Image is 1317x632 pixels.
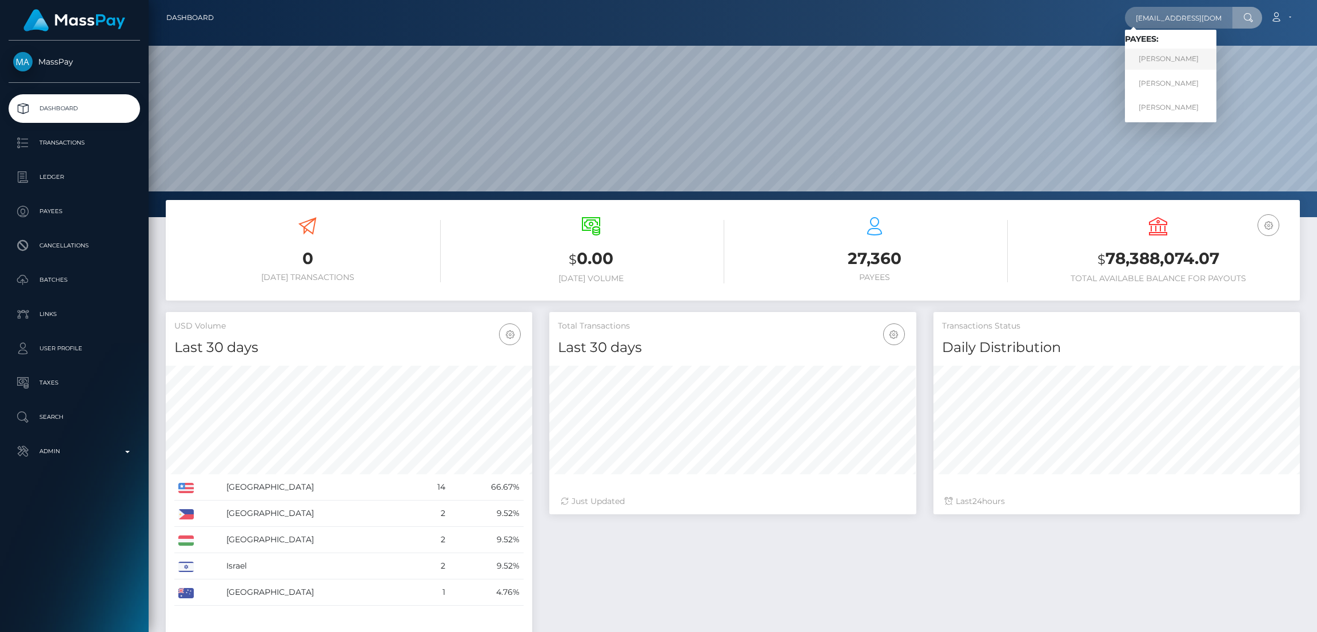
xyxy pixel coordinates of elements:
[9,403,140,431] a: Search
[174,338,524,358] h4: Last 30 days
[178,483,194,493] img: US.png
[174,273,441,282] h6: [DATE] Transactions
[9,300,140,329] a: Links
[458,247,724,271] h3: 0.00
[13,203,135,220] p: Payees
[13,169,135,186] p: Ledger
[9,94,140,123] a: Dashboard
[1125,7,1232,29] input: Search...
[449,474,524,501] td: 66.67%
[9,266,140,294] a: Batches
[23,9,125,31] img: MassPay Logo
[1097,251,1106,267] small: $
[13,134,135,151] p: Transactions
[174,321,524,332] h5: USD Volume
[449,579,524,606] td: 4.76%
[13,306,135,323] p: Links
[942,338,1291,358] h4: Daily Distribution
[1125,34,1216,44] h6: Payees:
[1025,247,1291,271] h3: 78,388,074.07
[945,495,1288,507] div: Last hours
[178,588,194,598] img: AU.png
[174,247,441,270] h3: 0
[449,553,524,579] td: 9.52%
[561,495,904,507] div: Just Updated
[222,553,417,579] td: Israel
[449,527,524,553] td: 9.52%
[13,443,135,460] p: Admin
[417,553,449,579] td: 2
[1125,97,1216,118] a: [PERSON_NAME]
[458,274,724,283] h6: [DATE] Volume
[13,374,135,391] p: Taxes
[9,129,140,157] a: Transactions
[972,496,982,506] span: 24
[9,57,140,67] span: MassPay
[417,527,449,553] td: 2
[13,237,135,254] p: Cancellations
[222,527,417,553] td: [GEOGRAPHIC_DATA]
[417,501,449,527] td: 2
[9,437,140,466] a: Admin
[942,321,1291,332] h5: Transactions Status
[13,409,135,426] p: Search
[9,334,140,363] a: User Profile
[222,501,417,527] td: [GEOGRAPHIC_DATA]
[741,247,1008,270] h3: 27,360
[449,501,524,527] td: 9.52%
[13,52,33,71] img: MassPay
[222,579,417,606] td: [GEOGRAPHIC_DATA]
[9,231,140,260] a: Cancellations
[1125,73,1216,94] a: [PERSON_NAME]
[569,251,577,267] small: $
[178,535,194,546] img: HU.png
[178,509,194,519] img: PH.png
[9,369,140,397] a: Taxes
[741,273,1008,282] h6: Payees
[1025,274,1291,283] h6: Total Available Balance for Payouts
[417,579,449,606] td: 1
[417,474,449,501] td: 14
[9,197,140,226] a: Payees
[558,338,907,358] h4: Last 30 days
[9,163,140,191] a: Ledger
[13,100,135,117] p: Dashboard
[13,340,135,357] p: User Profile
[558,321,907,332] h5: Total Transactions
[166,6,214,30] a: Dashboard
[222,474,417,501] td: [GEOGRAPHIC_DATA]
[178,562,194,572] img: IL.png
[1125,49,1216,70] a: [PERSON_NAME]
[13,271,135,289] p: Batches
